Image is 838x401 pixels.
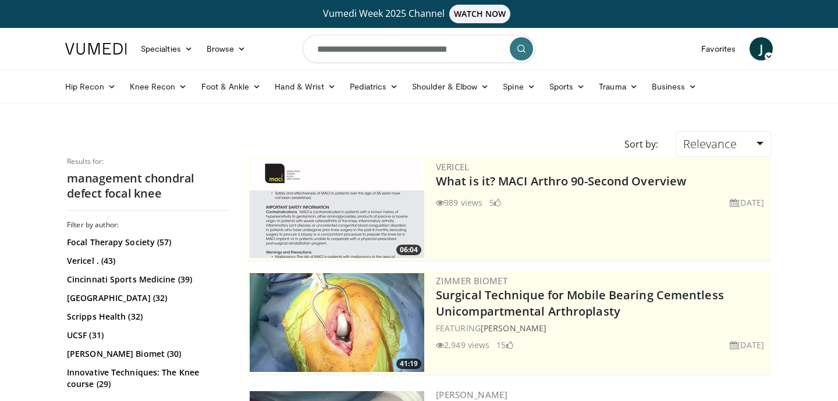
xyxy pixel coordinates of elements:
[730,196,764,209] li: [DATE]
[436,196,482,209] li: 989 views
[496,75,542,98] a: Spine
[436,161,470,173] a: Vericel
[694,37,743,60] a: Favorites
[65,43,127,55] img: VuMedi Logo
[436,389,507,400] a: [PERSON_NAME]
[67,171,230,201] h2: management chondral defect focal knee
[396,359,421,369] span: 41:19
[616,131,667,157] div: Sort by:
[250,159,424,258] img: aa6cc8ed-3dbf-4b6a-8d82-4a06f68b6688.300x170_q85_crop-smart_upscale.jpg
[489,196,501,209] li: 5
[303,35,535,63] input: Search topics, interventions
[436,287,724,319] a: Surgical Technique for Mobile Bearing Cementless Unicompartmental Arthroplasty
[436,275,507,287] a: Zimmer Biomet
[194,75,268,98] a: Foot & Ankle
[436,173,686,189] a: What is it? MACI Arthro 90-Second Overview
[645,75,704,98] a: Business
[250,159,424,258] a: 06:04
[396,245,421,255] span: 06:04
[67,348,227,360] a: [PERSON_NAME] Biomet (30)
[592,75,645,98] a: Trauma
[436,322,769,334] div: FEATURING
[481,323,546,334] a: [PERSON_NAME]
[58,75,123,98] a: Hip Recon
[123,75,194,98] a: Knee Recon
[67,367,227,390] a: Innovative Techniques: The Knee course (29)
[67,274,227,285] a: Cincinnati Sports Medicine (39)
[405,75,496,98] a: Shoulder & Elbow
[67,237,227,248] a: Focal Therapy Society (57)
[676,131,771,157] a: Relevance
[67,5,771,23] a: Vumedi Week 2025 ChannelWATCH NOW
[449,5,511,23] span: WATCH NOW
[750,37,773,60] a: J
[436,339,489,351] li: 2,949 views
[250,273,424,372] img: e9ed289e-2b85-4599-8337-2e2b4fe0f32a.300x170_q85_crop-smart_upscale.jpg
[343,75,405,98] a: Pediatrics
[542,75,592,98] a: Sports
[200,37,253,60] a: Browse
[134,37,200,60] a: Specialties
[67,255,227,267] a: Vericel . (43)
[683,136,737,152] span: Relevance
[67,220,230,230] h3: Filter by author:
[496,339,513,351] li: 15
[730,339,764,351] li: [DATE]
[67,311,227,323] a: Scripps Health (32)
[250,273,424,372] a: 41:19
[67,157,230,166] p: Results for:
[67,330,227,341] a: UCSF (31)
[67,292,227,304] a: [GEOGRAPHIC_DATA] (32)
[268,75,343,98] a: Hand & Wrist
